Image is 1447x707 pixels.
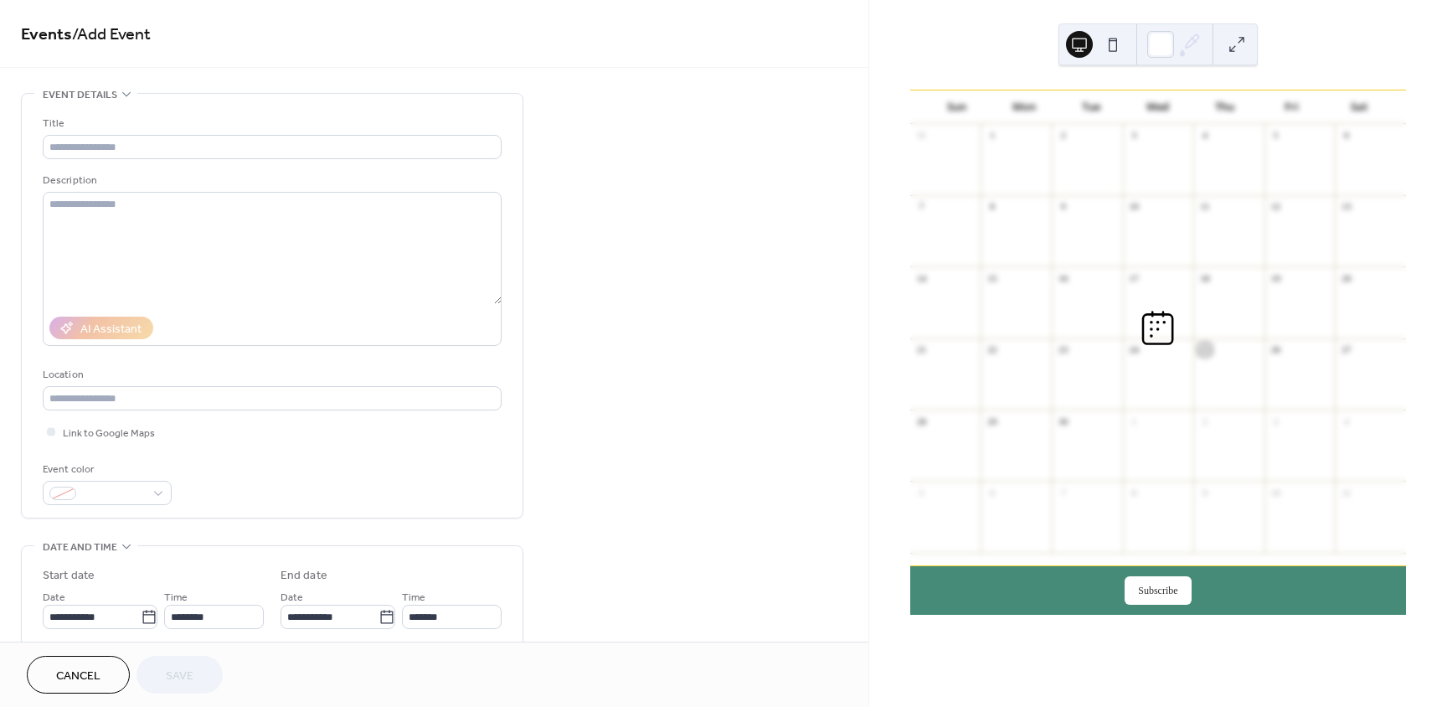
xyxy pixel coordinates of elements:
div: 14 [915,271,928,284]
div: 7 [915,200,928,213]
div: 20 [1340,271,1352,284]
span: Date [43,589,65,606]
div: 28 [915,415,928,427]
div: 23 [1057,343,1069,356]
div: 4 [1198,129,1211,142]
div: 31 [915,129,928,142]
div: 30 [1057,415,1069,427]
div: 25 [1198,343,1211,356]
div: Sun [924,90,991,124]
div: 8 [1128,486,1141,498]
span: Link to Google Maps [63,425,155,442]
div: 11 [1340,486,1352,498]
div: Location [43,366,498,384]
div: 1 [986,129,998,142]
button: Subscribe [1125,576,1191,605]
span: Cancel [56,668,100,685]
div: 29 [986,415,998,427]
div: 26 [1269,343,1282,356]
div: 4 [1340,415,1352,427]
span: Time [402,589,425,606]
div: 2 [1057,129,1069,142]
div: 27 [1340,343,1352,356]
div: Start date [43,567,95,585]
div: 19 [1269,271,1282,284]
span: Time [164,589,188,606]
div: 12 [1269,200,1282,213]
div: Thu [1192,90,1259,124]
div: Wed [1125,90,1192,124]
button: Cancel [27,656,130,694]
div: 24 [1128,343,1141,356]
div: 6 [986,486,998,498]
div: End date [281,567,327,585]
div: Title [43,115,498,132]
div: Tue [1058,90,1125,124]
div: 5 [1269,129,1282,142]
div: 9 [1198,486,1211,498]
div: 6 [1340,129,1352,142]
div: 8 [986,200,998,213]
span: / Add Event [72,18,151,51]
div: 15 [986,271,998,284]
div: Fri [1259,90,1326,124]
a: Events [21,18,72,51]
div: 17 [1128,271,1141,284]
div: 21 [915,343,928,356]
div: 22 [986,343,998,356]
div: 2 [1198,415,1211,427]
div: 13 [1340,200,1352,213]
div: Description [43,172,498,189]
div: 3 [1269,415,1282,427]
div: 18 [1198,271,1211,284]
div: Event color [43,461,168,478]
div: 10 [1128,200,1141,213]
div: Mon [991,90,1058,124]
span: Date and time [43,539,117,556]
div: 5 [915,486,928,498]
div: 16 [1057,271,1069,284]
div: 3 [1128,129,1141,142]
div: 9 [1057,200,1069,213]
div: Sat [1326,90,1393,124]
span: Event details [43,86,117,104]
div: 7 [1057,486,1069,498]
div: 1 [1128,415,1141,427]
div: 11 [1198,200,1211,213]
div: 10 [1269,486,1282,498]
span: Date [281,589,303,606]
